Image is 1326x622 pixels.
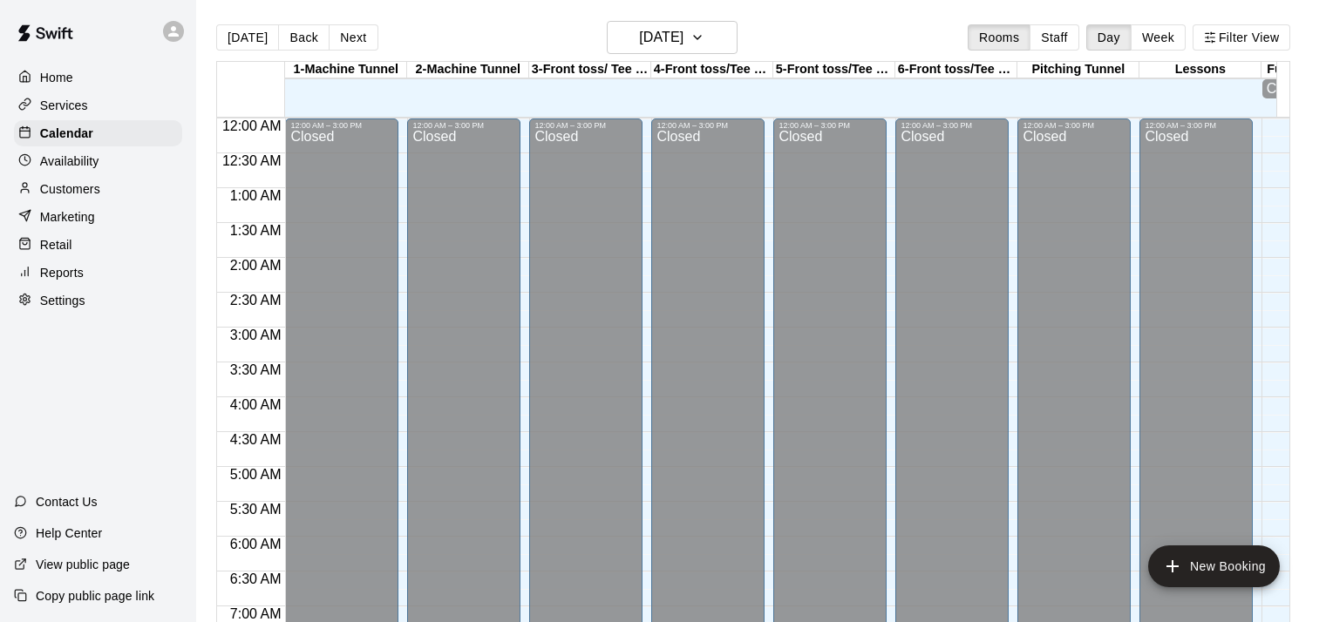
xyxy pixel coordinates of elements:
[40,236,72,254] p: Retail
[407,62,529,78] div: 2-Machine Tunnel
[14,120,182,146] a: Calendar
[40,97,88,114] p: Services
[895,62,1017,78] div: 6-Front toss/Tee Tunnel
[14,176,182,202] a: Customers
[1131,24,1186,51] button: Week
[226,502,286,517] span: 5:30 AM
[36,587,154,605] p: Copy public page link
[1148,545,1280,587] button: add
[14,260,182,286] a: Reports
[14,287,182,314] a: Settings
[1139,62,1261,78] div: Lessons
[40,180,100,198] p: Customers
[40,208,95,226] p: Marketing
[773,62,895,78] div: 5-Front toss/Tee Tunnel
[226,328,286,342] span: 3:00 AM
[14,204,182,230] a: Marketing
[40,125,93,142] p: Calendar
[40,292,85,309] p: Settings
[40,69,73,86] p: Home
[226,467,286,482] span: 5:00 AM
[651,62,773,78] div: 4-Front toss/Tee Tunnel
[14,92,182,118] a: Services
[226,571,286,586] span: 6:30 AM
[40,152,99,170] p: Availability
[14,232,182,258] a: Retail
[1086,24,1132,51] button: Day
[226,223,286,238] span: 1:30 AM
[226,397,286,412] span: 4:00 AM
[534,121,637,130] div: 12:00 AM – 3:00 PM
[40,264,84,281] p: Reports
[36,524,102,542] p: Help Center
[529,62,651,78] div: 3-Front toss/ Tee Tunnel
[1145,121,1248,130] div: 12:00 AM – 3:00 PM
[14,64,182,91] a: Home
[779,121,881,130] div: 12:00 AM – 3:00 PM
[226,432,286,447] span: 4:30 AM
[36,556,130,573] p: View public page
[607,21,738,54] button: [DATE]
[226,606,286,621] span: 7:00 AM
[656,121,759,130] div: 12:00 AM – 3:00 PM
[36,493,98,510] p: Contact Us
[226,537,286,551] span: 6:00 AM
[14,148,182,174] a: Availability
[968,24,1030,51] button: Rooms
[226,188,286,203] span: 1:00 AM
[218,118,286,133] span: 12:00 AM
[412,121,515,130] div: 12:00 AM – 3:00 PM
[639,25,683,50] h6: [DATE]
[1023,121,1125,130] div: 12:00 AM – 3:00 PM
[278,24,330,51] button: Back
[226,362,286,377] span: 3:30 AM
[285,62,407,78] div: 1-Machine Tunnel
[216,24,279,51] button: [DATE]
[1193,24,1290,51] button: Filter View
[226,258,286,273] span: 2:00 AM
[226,293,286,308] span: 2:30 AM
[290,121,393,130] div: 12:00 AM – 3:00 PM
[218,153,286,168] span: 12:30 AM
[901,121,1003,130] div: 12:00 AM – 3:00 PM
[329,24,377,51] button: Next
[1030,24,1079,51] button: Staff
[1017,62,1139,78] div: Pitching Tunnel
